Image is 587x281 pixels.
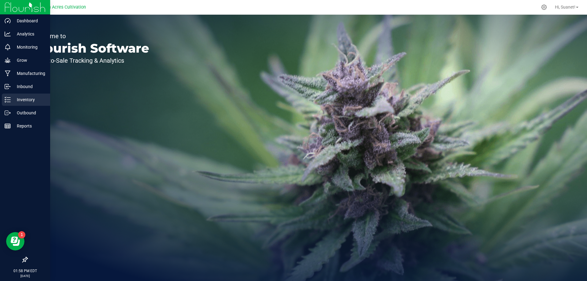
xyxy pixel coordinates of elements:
inline-svg: Dashboard [5,18,11,24]
p: Inbound [11,83,47,90]
p: Reports [11,122,47,130]
span: Hi, Suanet! [555,5,575,9]
p: Grow [11,57,47,64]
iframe: Resource center [6,232,24,250]
p: Seed-to-Sale Tracking & Analytics [33,57,149,64]
p: Analytics [11,30,47,38]
p: [DATE] [3,274,47,278]
p: Monitoring [11,43,47,51]
p: Flourish Software [33,42,149,54]
p: Manufacturing [11,70,47,77]
p: Welcome to [33,33,149,39]
inline-svg: Grow [5,57,11,63]
inline-svg: Inbound [5,83,11,90]
span: Green Acres Cultivation [39,5,86,10]
inline-svg: Reports [5,123,11,129]
inline-svg: Monitoring [5,44,11,50]
p: Inventory [11,96,47,103]
inline-svg: Outbound [5,110,11,116]
p: Dashboard [11,17,47,24]
p: Outbound [11,109,47,116]
inline-svg: Analytics [5,31,11,37]
inline-svg: Manufacturing [5,70,11,76]
div: Manage settings [540,4,548,10]
inline-svg: Inventory [5,97,11,103]
p: 01:58 PM EDT [3,268,47,274]
iframe: Resource center unread badge [18,231,25,238]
